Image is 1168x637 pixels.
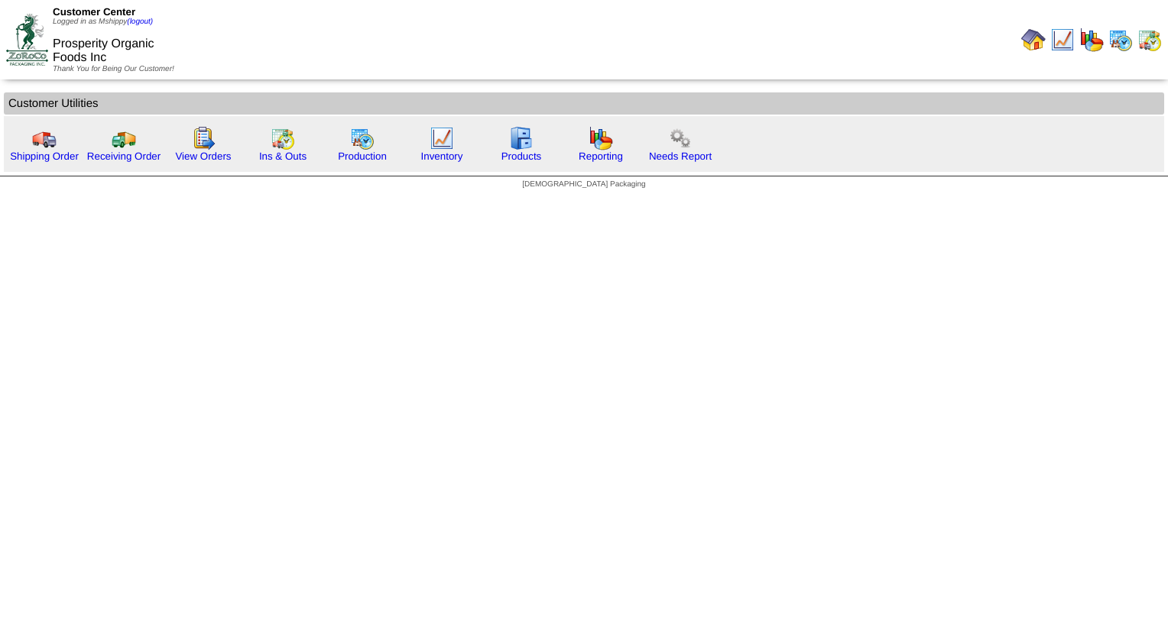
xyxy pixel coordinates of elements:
img: graph.gif [1079,27,1104,52]
a: Production [338,150,387,162]
a: Needs Report [649,150,712,162]
img: truck.gif [32,126,57,150]
a: View Orders [175,150,231,162]
span: Customer Center [53,6,135,18]
img: line_graph.gif [430,126,454,150]
span: Logged in as Mshippy [53,18,153,26]
img: workflow.png [668,126,693,150]
img: graph.gif [589,126,613,150]
img: calendarprod.gif [350,126,375,150]
img: calendarinout.gif [1137,27,1162,52]
img: truck2.gif [112,126,136,150]
img: home.gif [1021,27,1046,52]
span: [DEMOGRAPHIC_DATA] Packaging [522,180,645,189]
img: line_graph.gif [1050,27,1075,52]
img: calendarinout.gif [271,126,295,150]
a: Receiving Order [87,150,161,162]
a: Shipping Order [10,150,79,162]
a: Inventory [421,150,463,162]
img: calendarprod.gif [1108,27,1133,52]
span: Thank You for Being Our Customer! [53,65,174,73]
img: workorder.gif [191,126,216,150]
a: Reporting [579,150,623,162]
img: ZoRoCo_Logo(Green%26Foil)%20jpg.webp [6,14,48,65]
img: cabinet.gif [509,126,534,150]
a: Products [501,150,542,162]
td: Customer Utilities [4,92,1164,115]
a: (logout) [127,18,153,26]
span: Prosperity Organic Foods Inc [53,37,154,64]
a: Ins & Outs [259,150,307,162]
